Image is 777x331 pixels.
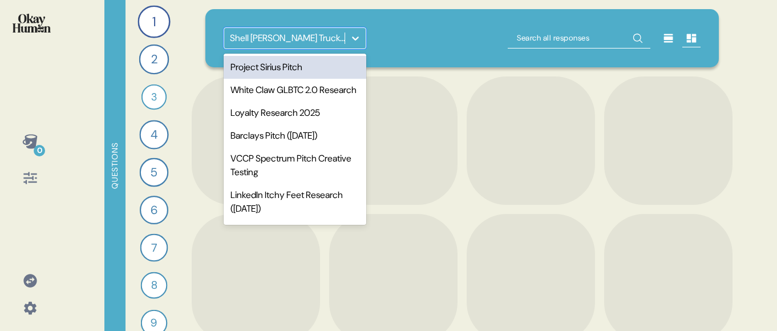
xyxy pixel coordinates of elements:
[224,124,366,147] div: Barclays Pitch ([DATE])
[224,102,366,124] div: Loyalty Research 2025
[13,14,51,33] img: okayhuman.3b1b6348.png
[224,220,366,257] div: Spectrum Pitch - Tech Titans Supplement ([DATE])
[224,56,366,79] div: Project Sirius Pitch
[230,31,346,45] div: Shell [PERSON_NAME] Truckers Research
[141,84,167,110] div: 3
[508,28,650,49] input: Search all responses
[140,158,169,187] div: 5
[224,147,366,184] div: VCCP Spectrum Pitch Creative Testing
[140,234,168,262] div: 7
[224,79,366,102] div: White Claw GLBTC 2.0 Research
[137,5,170,38] div: 1
[34,145,45,156] div: 0
[141,272,168,299] div: 8
[139,120,168,149] div: 4
[224,184,366,220] div: LinkedIn Itchy Feet Research ([DATE])
[140,196,168,224] div: 6
[139,45,169,75] div: 2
